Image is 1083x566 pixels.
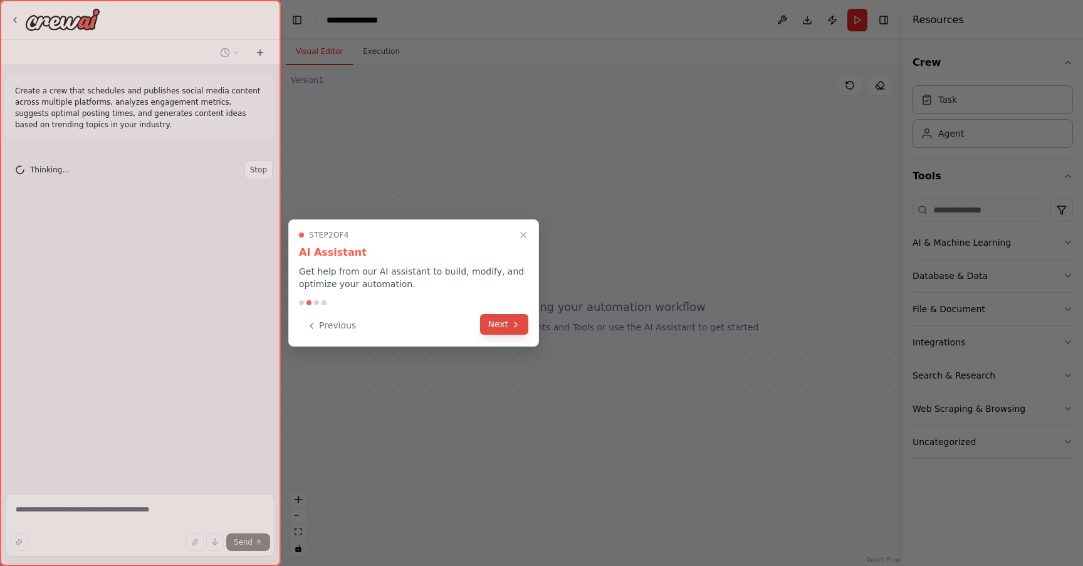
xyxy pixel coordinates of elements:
[516,228,531,243] button: Close walkthrough
[299,265,528,290] p: Get help from our AI assistant to build, modify, and optimize your automation.
[288,11,306,29] button: Hide left sidebar
[309,230,349,240] span: Step 2 of 4
[480,314,528,335] button: Next
[299,315,364,336] button: Previous
[299,245,528,260] h3: AI Assistant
